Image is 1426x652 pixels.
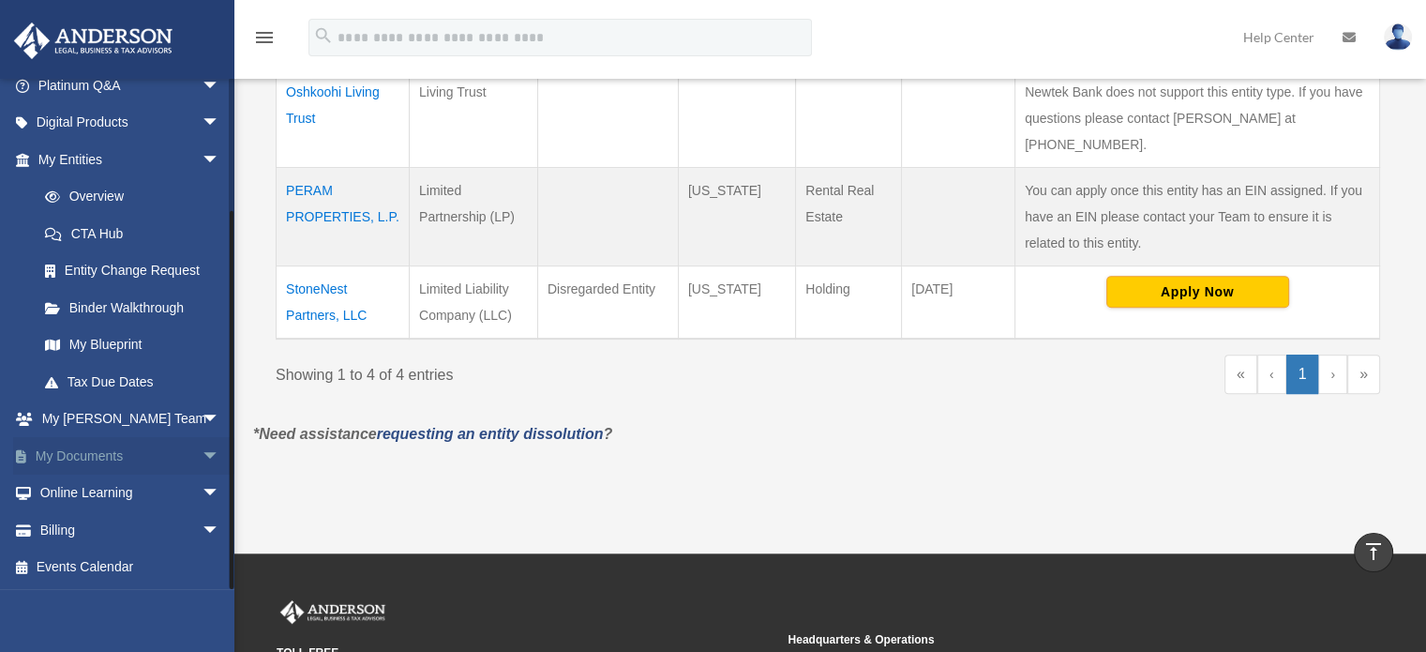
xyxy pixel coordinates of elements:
img: Anderson Advisors Platinum Portal [8,23,178,59]
img: User Pic [1384,23,1412,51]
td: You can apply once this entity has an EIN assigned. If you have an EIN please contact your Team t... [1015,167,1380,265]
td: [US_STATE] [678,265,795,339]
td: Newtek Bank does not support this entity type. If you have questions please contact [PERSON_NAME]... [1015,68,1380,167]
button: Apply Now [1106,276,1289,308]
span: arrow_drop_down [202,141,239,179]
span: arrow_drop_down [202,475,239,513]
td: [US_STATE] [678,167,795,265]
a: CTA Hub [26,215,239,252]
td: Limited Partnership (LP) [409,167,537,265]
td: Disregarded Entity [537,265,678,339]
a: My Documentsarrow_drop_down [13,437,248,475]
a: Entity Change Request [26,252,239,290]
a: My Entitiesarrow_drop_down [13,141,239,178]
a: Platinum Q&Aarrow_drop_down [13,67,248,104]
a: Digital Productsarrow_drop_down [13,104,248,142]
span: arrow_drop_down [202,437,239,476]
a: menu [253,33,276,49]
a: Binder Walkthrough [26,289,239,326]
span: arrow_drop_down [202,401,239,439]
a: requesting an entity dissolution [377,426,604,442]
a: My Blueprint [26,326,239,364]
td: Oshkoohi Living Trust [277,68,410,167]
a: Previous [1257,355,1286,394]
a: First [1224,355,1257,394]
a: Overview [26,178,230,216]
td: Living Trust [409,68,537,167]
td: Rental Real Estate [796,167,902,265]
a: My [PERSON_NAME] Teamarrow_drop_down [13,401,248,438]
div: Showing 1 to 4 of 4 entries [276,355,814,388]
a: Events Calendar [13,549,248,586]
a: Tax Due Dates [26,363,239,401]
em: *Need assistance ? [253,426,612,442]
a: Last [1347,355,1380,394]
a: Next [1318,355,1347,394]
i: vertical_align_top [1362,540,1385,563]
i: search [313,25,334,46]
td: Holding [796,265,902,339]
span: arrow_drop_down [202,104,239,143]
a: Online Learningarrow_drop_down [13,475,248,512]
a: vertical_align_top [1354,533,1393,572]
small: Headquarters & Operations [788,630,1285,650]
img: Anderson Advisors Platinum Portal [277,600,389,625]
span: arrow_drop_down [202,67,239,105]
i: menu [253,26,276,49]
td: PERAM PROPERTIES, L.P. [277,167,410,265]
td: Limited Liability Company (LLC) [409,265,537,339]
span: arrow_drop_down [202,511,239,550]
td: StoneNest Partners, LLC [277,265,410,339]
a: Billingarrow_drop_down [13,511,248,549]
td: [DATE] [902,265,1015,339]
a: 1 [1286,355,1319,394]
